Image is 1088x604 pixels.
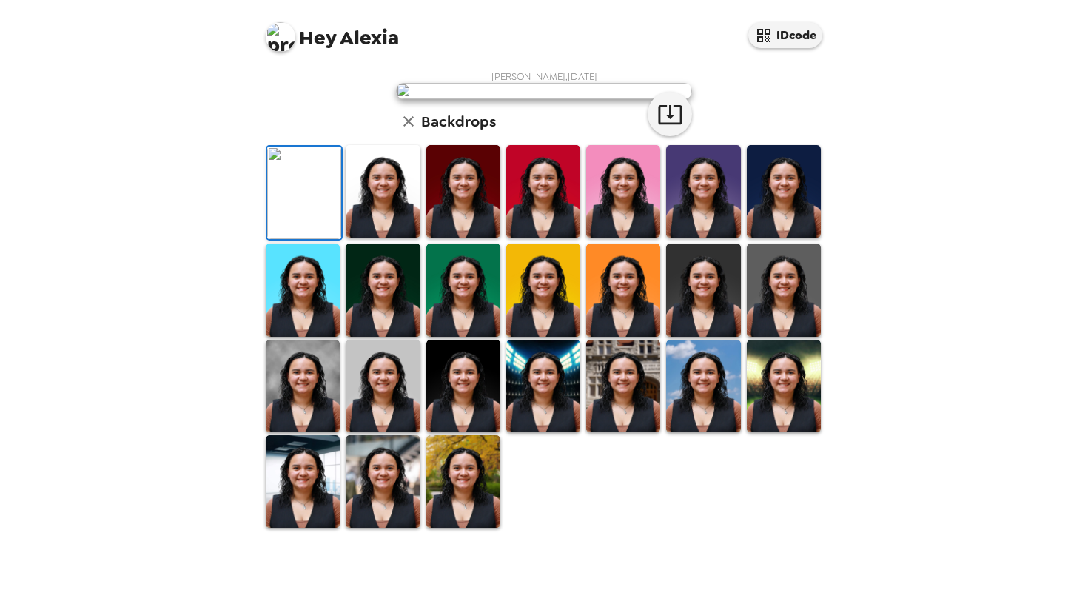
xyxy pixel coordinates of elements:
span: Hey [299,24,336,51]
span: Alexia [266,15,399,48]
img: Original [267,147,341,239]
h6: Backdrops [421,110,496,133]
button: IDcode [748,22,822,48]
span: [PERSON_NAME] , [DATE] [491,70,597,83]
img: profile pic [266,22,295,52]
img: user [396,83,692,99]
